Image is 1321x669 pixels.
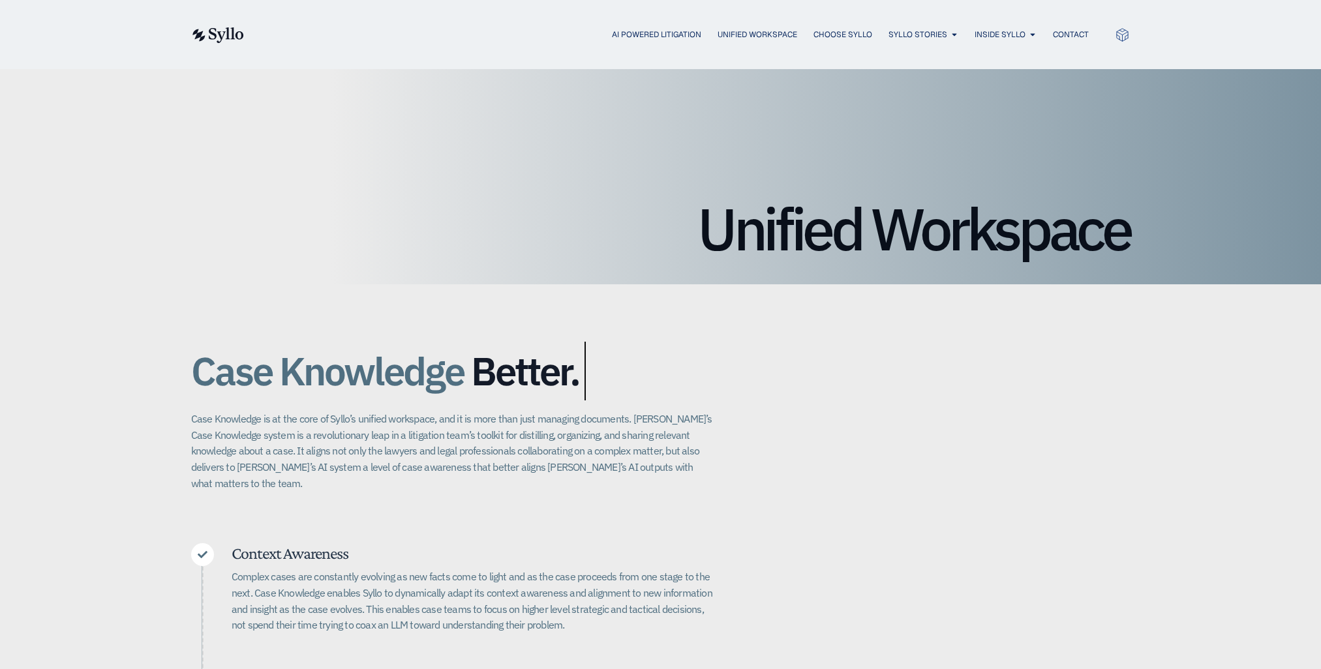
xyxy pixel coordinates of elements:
[1053,29,1089,40] a: Contact
[270,29,1089,41] div: Menu Toggle
[190,27,244,43] img: syllo
[191,342,464,400] span: Case Knowledge
[232,543,713,563] h5: Context Awareness
[975,29,1025,40] a: Inside Syllo
[191,411,713,491] p: Case Knowledge is at the core of Syllo’s unified workspace, and it is more than just managing doc...
[232,569,713,633] p: Complex cases are constantly evolving as new facts come to light and as the case proceeds from on...
[888,29,947,40] a: Syllo Stories
[471,349,579,393] span: Better.
[191,200,1131,258] h1: Unified Workspace
[270,29,1089,41] nav: Menu
[612,29,701,40] a: AI Powered Litigation
[718,29,797,40] a: Unified Workspace
[813,29,872,40] a: Choose Syllo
